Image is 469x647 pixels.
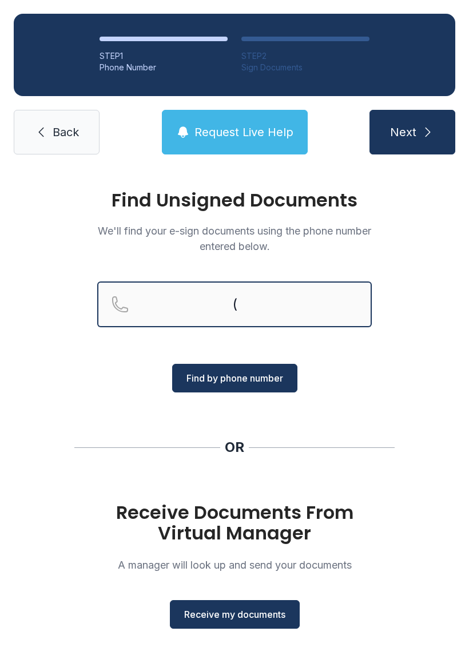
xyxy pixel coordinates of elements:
p: A manager will look up and send your documents [97,557,372,573]
div: STEP 2 [241,50,369,62]
input: Reservation phone number [97,281,372,327]
span: Request Live Help [194,124,293,140]
span: Receive my documents [184,608,285,621]
h1: Find Unsigned Documents [97,191,372,209]
div: Phone Number [100,62,228,73]
span: Find by phone number [186,371,283,385]
h1: Receive Documents From Virtual Manager [97,502,372,543]
div: OR [225,438,244,457]
span: Back [53,124,79,140]
div: Sign Documents [241,62,369,73]
p: We'll find your e-sign documents using the phone number entered below. [97,223,372,254]
div: STEP 1 [100,50,228,62]
span: Next [390,124,416,140]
